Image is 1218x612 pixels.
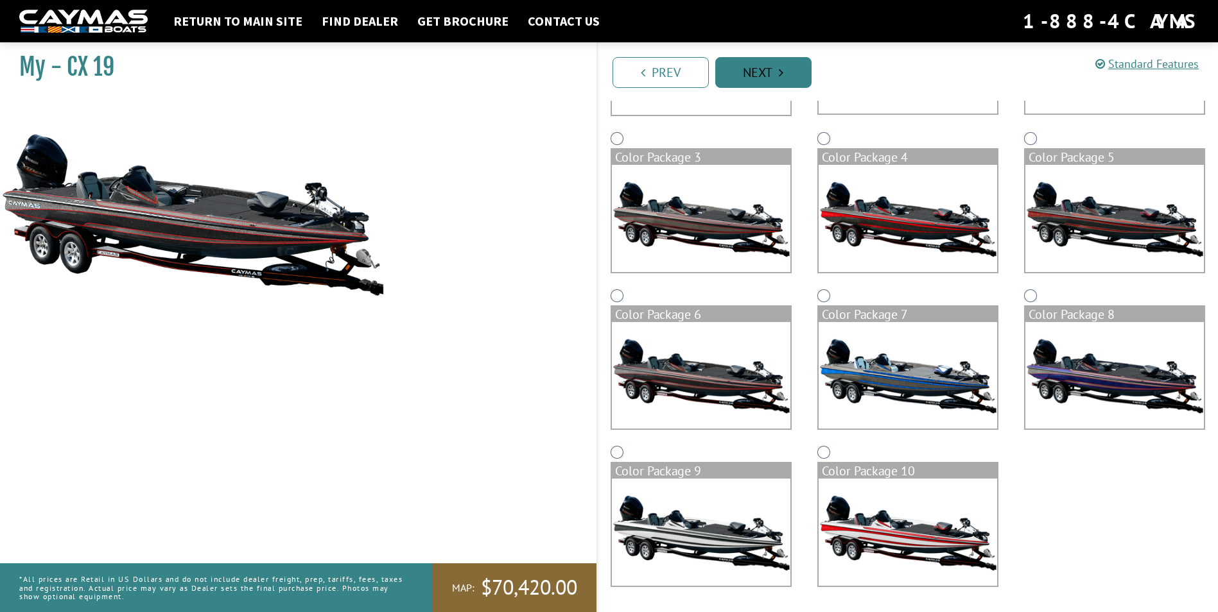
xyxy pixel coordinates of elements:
[19,10,148,33] img: white-logo-c9c8dbefe5ff5ceceb0f0178aa75bf4bb51f6bca0971e226c86eb53dfe498488.png
[315,13,405,30] a: Find Dealer
[452,581,474,595] span: MAP:
[19,568,404,607] p: *All prices are Retail in US Dollars and do not include dealer freight, prep, tariffs, fees, taxe...
[612,165,790,272] img: color_package_304.png
[819,307,997,322] div: Color Package 7
[1025,307,1204,322] div: Color Package 8
[819,165,997,272] img: color_package_305.png
[612,322,790,429] img: color_package_307.png
[521,13,606,30] a: Contact Us
[612,463,790,479] div: Color Package 9
[715,57,812,88] a: Next
[613,57,709,88] a: Prev
[19,53,564,81] h1: My - CX 19
[167,13,309,30] a: Return to main site
[1025,322,1204,429] img: color_package_309.png
[1023,7,1199,35] div: 1-888-4CAYMAS
[612,479,790,586] img: color_package_310.png
[612,149,790,165] div: Color Package 3
[819,463,997,479] div: Color Package 10
[819,322,997,429] img: color_package_308.png
[481,574,577,601] span: $70,420.00
[819,149,997,165] div: Color Package 4
[1025,165,1204,272] img: color_package_306.png
[433,563,596,612] a: MAP:$70,420.00
[1095,56,1199,71] a: Standard Features
[819,479,997,586] img: color_package_311.png
[612,307,790,322] div: Color Package 6
[411,13,515,30] a: Get Brochure
[1025,149,1204,165] div: Color Package 5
